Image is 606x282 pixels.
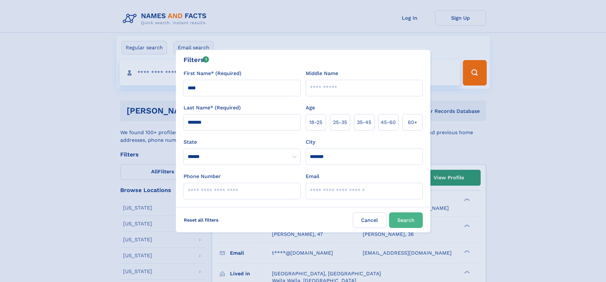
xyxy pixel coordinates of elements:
[306,70,338,77] label: Middle Name
[381,119,396,126] span: 45‑60
[389,212,423,228] button: Search
[184,55,209,65] div: Filters
[184,173,221,180] label: Phone Number
[184,138,301,146] label: State
[184,104,241,112] label: Last Name* (Required)
[180,212,223,228] label: Reset all filters
[353,212,387,228] label: Cancel
[306,104,315,112] label: Age
[408,119,417,126] span: 60+
[306,138,315,146] label: City
[357,119,371,126] span: 35‑45
[333,119,347,126] span: 25‑35
[306,173,319,180] label: Email
[184,70,241,77] label: First Name* (Required)
[309,119,322,126] span: 18‑25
